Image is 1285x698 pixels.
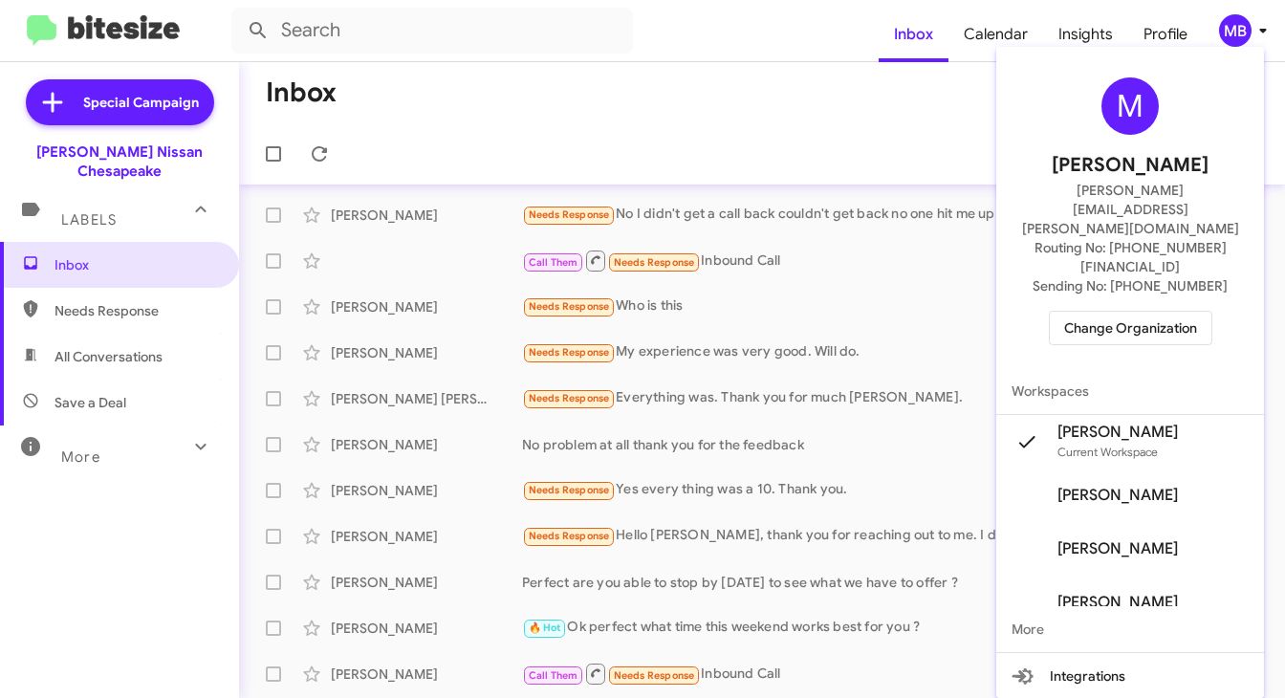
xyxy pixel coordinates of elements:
span: [PERSON_NAME][EMAIL_ADDRESS][PERSON_NAME][DOMAIN_NAME] [1019,181,1241,238]
span: [PERSON_NAME] [1057,486,1178,505]
span: More [996,606,1264,652]
span: Routing No: [PHONE_NUMBER][FINANCIAL_ID] [1019,238,1241,276]
span: Sending No: [PHONE_NUMBER] [1033,276,1228,295]
span: Change Organization [1064,312,1197,344]
span: [PERSON_NAME] [1057,539,1178,558]
span: Current Workspace [1057,445,1158,459]
span: [PERSON_NAME] [1057,423,1178,442]
div: M [1101,77,1159,135]
span: [PERSON_NAME] [1057,593,1178,612]
span: Workspaces [996,368,1264,414]
span: [PERSON_NAME] [1052,150,1209,181]
button: Change Organization [1049,311,1212,345]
